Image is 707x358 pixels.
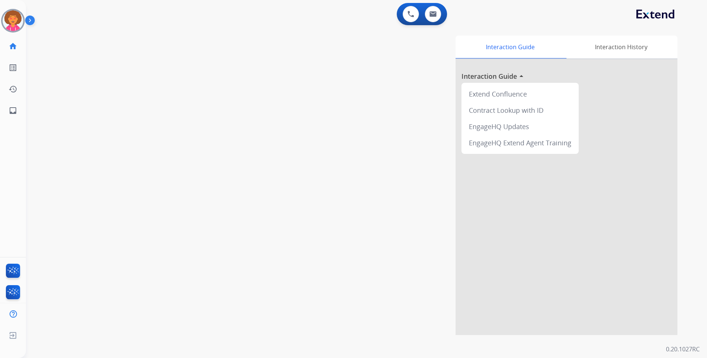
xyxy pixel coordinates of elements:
[464,86,576,102] div: Extend Confluence
[464,135,576,151] div: EngageHQ Extend Agent Training
[464,102,576,118] div: Contract Lookup with ID
[9,106,17,115] mat-icon: inbox
[464,118,576,135] div: EngageHQ Updates
[9,85,17,94] mat-icon: history
[3,10,23,31] img: avatar
[9,63,17,72] mat-icon: list_alt
[565,36,677,58] div: Interaction History
[456,36,565,58] div: Interaction Guide
[9,42,17,51] mat-icon: home
[666,345,700,354] p: 0.20.1027RC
